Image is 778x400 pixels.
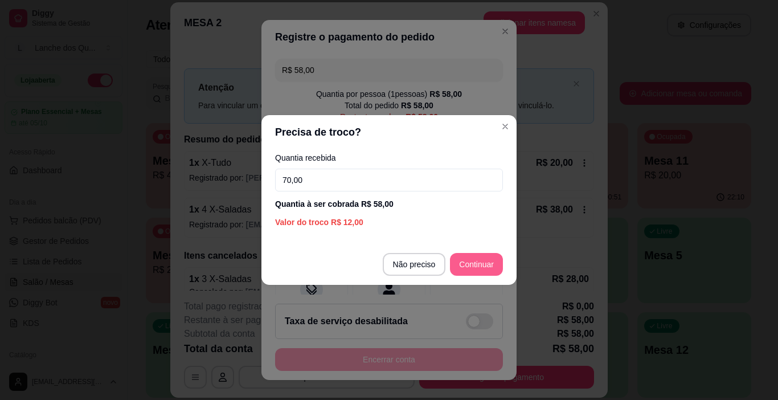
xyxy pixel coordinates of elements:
button: Não preciso [383,253,446,276]
button: Continuar [450,253,503,276]
div: Valor do troco R$ 12,00 [275,217,503,228]
div: Quantia à ser cobrada R$ 58,00 [275,198,503,210]
label: Quantia recebida [275,154,503,162]
button: Close [496,117,514,136]
header: Precisa de troco? [261,115,517,149]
